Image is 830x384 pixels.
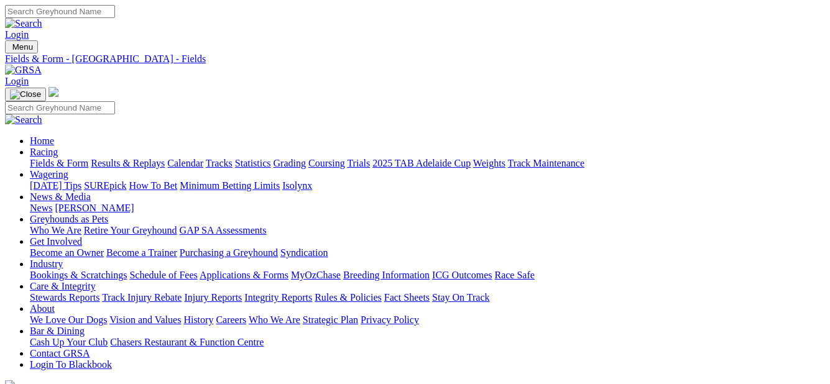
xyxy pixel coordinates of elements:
[291,270,341,280] a: MyOzChase
[30,158,88,168] a: Fields & Form
[206,158,233,168] a: Tracks
[183,314,213,325] a: History
[361,314,419,325] a: Privacy Policy
[30,337,825,348] div: Bar & Dining
[180,180,280,191] a: Minimum Betting Limits
[30,292,99,303] a: Stewards Reports
[30,225,825,236] div: Greyhounds as Pets
[30,203,52,213] a: News
[30,337,108,347] a: Cash Up Your Club
[30,270,825,281] div: Industry
[200,270,288,280] a: Applications & Forms
[48,87,58,97] img: logo-grsa-white.png
[5,40,38,53] button: Toggle navigation
[30,147,58,157] a: Racing
[102,292,182,303] a: Track Injury Rebate
[55,203,134,213] a: [PERSON_NAME]
[5,53,825,65] a: Fields & Form - [GEOGRAPHIC_DATA] - Fields
[106,247,177,258] a: Become a Trainer
[30,314,825,326] div: About
[432,292,489,303] a: Stay On Track
[30,169,68,180] a: Wagering
[308,158,345,168] a: Coursing
[30,180,825,191] div: Wagering
[30,158,825,169] div: Racing
[91,158,165,168] a: Results & Replays
[109,314,181,325] a: Vision and Values
[315,292,382,303] a: Rules & Policies
[180,225,267,235] a: GAP SA Assessments
[384,292,430,303] a: Fact Sheets
[303,314,358,325] a: Strategic Plan
[30,314,107,325] a: We Love Our Dogs
[30,214,108,224] a: Greyhounds as Pets
[30,359,112,370] a: Login To Blackbook
[30,303,55,314] a: About
[5,88,46,101] button: Toggle navigation
[5,29,29,40] a: Login
[494,270,534,280] a: Race Safe
[30,180,81,191] a: [DATE] Tips
[30,348,90,359] a: Contact GRSA
[180,247,278,258] a: Purchasing a Greyhound
[235,158,271,168] a: Statistics
[30,292,825,303] div: Care & Integrity
[5,65,42,76] img: GRSA
[30,191,91,202] a: News & Media
[30,281,96,291] a: Care & Integrity
[5,114,42,126] img: Search
[30,236,82,247] a: Get Involved
[244,292,312,303] a: Integrity Reports
[282,180,312,191] a: Isolynx
[372,158,471,168] a: 2025 TAB Adelaide Cup
[129,180,178,191] a: How To Bet
[5,76,29,86] a: Login
[5,18,42,29] img: Search
[432,270,492,280] a: ICG Outcomes
[30,247,104,258] a: Become an Owner
[184,292,242,303] a: Injury Reports
[129,270,197,280] a: Schedule of Fees
[343,270,430,280] a: Breeding Information
[110,337,264,347] a: Chasers Restaurant & Function Centre
[5,101,115,114] input: Search
[347,158,370,168] a: Trials
[30,247,825,258] div: Get Involved
[5,5,115,18] input: Search
[30,258,63,269] a: Industry
[30,135,54,146] a: Home
[274,158,306,168] a: Grading
[167,158,203,168] a: Calendar
[216,314,246,325] a: Careers
[30,270,127,280] a: Bookings & Scratchings
[30,203,825,214] div: News & Media
[473,158,505,168] a: Weights
[84,180,126,191] a: SUREpick
[280,247,328,258] a: Syndication
[10,89,41,99] img: Close
[84,225,177,235] a: Retire Your Greyhound
[12,42,33,52] span: Menu
[508,158,584,168] a: Track Maintenance
[30,326,85,336] a: Bar & Dining
[30,225,81,235] a: Who We Are
[249,314,300,325] a: Who We Are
